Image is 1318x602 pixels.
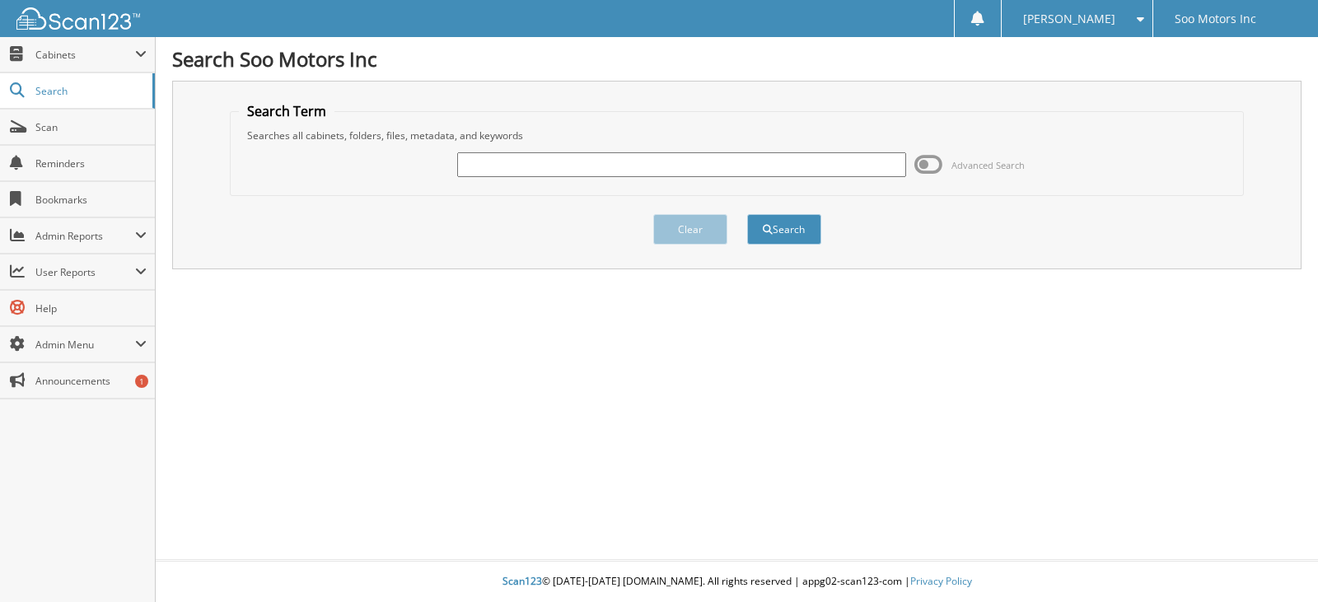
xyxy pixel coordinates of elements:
span: Search [35,84,144,98]
a: Privacy Policy [910,574,972,588]
div: 1 [135,375,148,388]
img: scan123-logo-white.svg [16,7,140,30]
span: Scan [35,120,147,134]
span: Reminders [35,156,147,170]
span: Advanced Search [951,159,1025,171]
div: Searches all cabinets, folders, files, metadata, and keywords [239,128,1236,142]
span: [PERSON_NAME] [1023,14,1115,24]
span: Scan123 [502,574,542,588]
iframe: Chat Widget [1236,523,1318,602]
span: Announcements [35,374,147,388]
span: Soo Motors Inc [1175,14,1256,24]
h1: Search Soo Motors Inc [172,45,1302,72]
span: Help [35,301,147,315]
legend: Search Term [239,102,334,120]
button: Search [747,214,821,245]
span: Admin Menu [35,338,135,352]
button: Clear [653,214,727,245]
span: Bookmarks [35,193,147,207]
span: Cabinets [35,48,135,62]
span: User Reports [35,265,135,279]
span: Admin Reports [35,229,135,243]
div: © [DATE]-[DATE] [DOMAIN_NAME]. All rights reserved | appg02-scan123-com | [156,562,1318,602]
